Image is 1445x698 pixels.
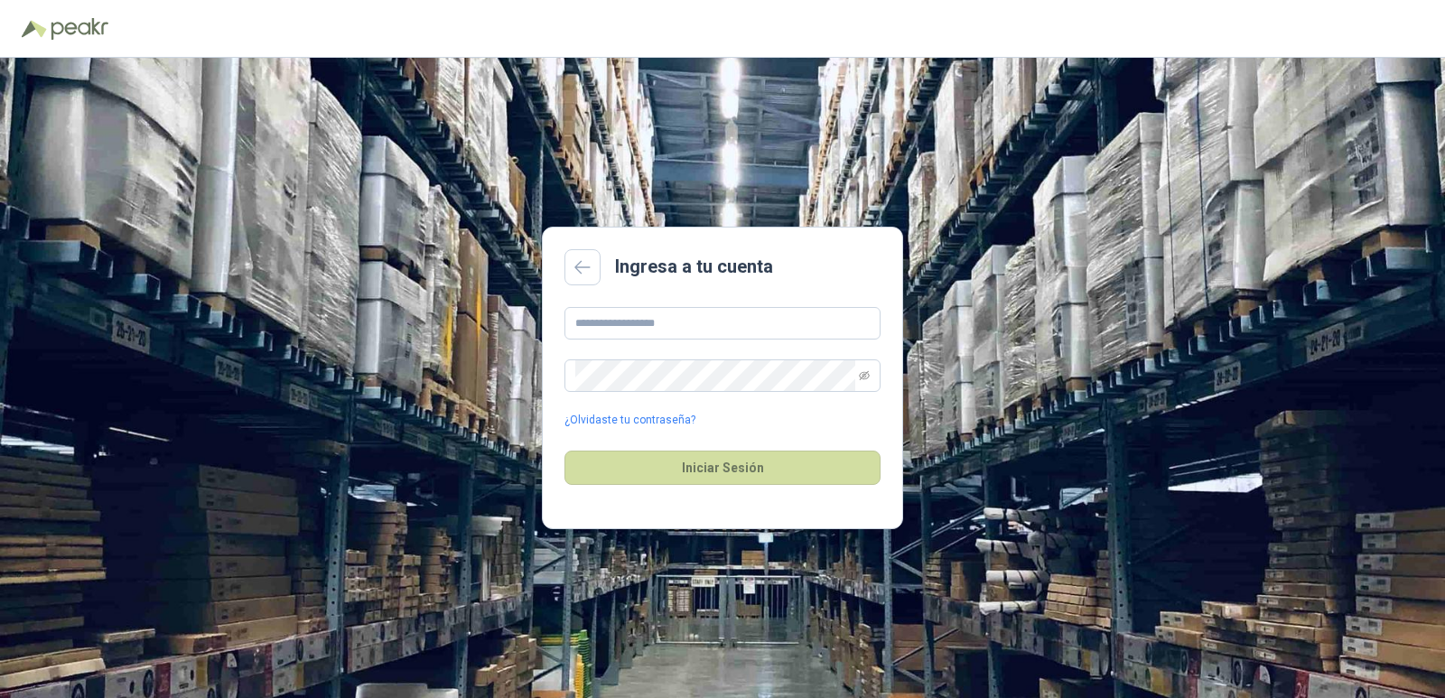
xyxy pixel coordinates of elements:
img: Peakr [51,18,108,40]
a: ¿Olvidaste tu contraseña? [564,412,695,429]
img: Logo [22,20,47,38]
h2: Ingresa a tu cuenta [615,253,773,281]
span: eye-invisible [859,370,870,381]
button: Iniciar Sesión [564,451,881,485]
